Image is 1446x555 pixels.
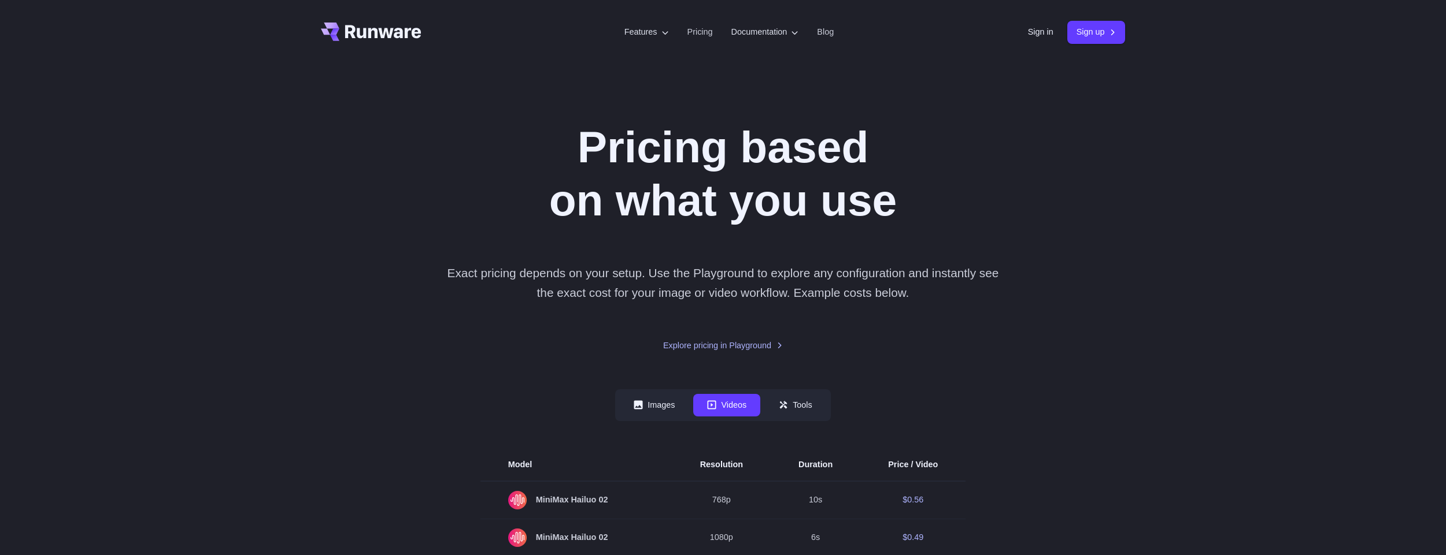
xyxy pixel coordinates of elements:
th: Resolution [672,449,771,481]
a: Pricing [687,25,713,39]
th: Duration [771,449,860,481]
button: Images [620,394,689,416]
button: Tools [765,394,826,416]
th: Price / Video [860,449,966,481]
p: Exact pricing depends on your setup. Use the Playground to explore any configuration and instantl... [441,263,1004,302]
a: Go to / [321,23,421,41]
button: Videos [693,394,760,416]
a: Blog [817,25,834,39]
a: Explore pricing in Playground [663,339,783,352]
label: Features [624,25,669,39]
th: Model [480,449,672,481]
h1: Pricing based on what you use [401,120,1045,226]
td: 10s [771,481,860,519]
span: MiniMax Hailuo 02 [508,491,645,509]
a: Sign in [1028,25,1053,39]
a: Sign up [1067,21,1126,43]
td: 768p [672,481,771,519]
label: Documentation [731,25,799,39]
span: MiniMax Hailuo 02 [508,528,645,547]
td: $0.56 [860,481,966,519]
